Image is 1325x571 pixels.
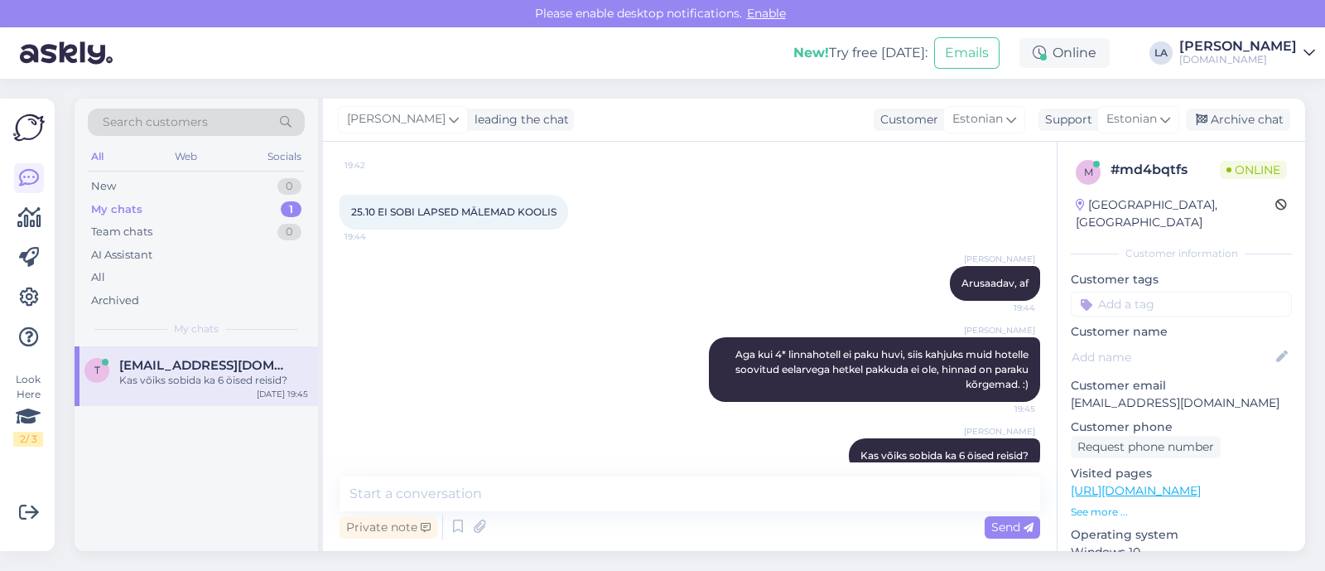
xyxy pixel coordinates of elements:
div: All [88,146,107,167]
span: [PERSON_NAME] [964,324,1035,336]
div: Customer [874,111,938,128]
span: Enable [742,6,791,21]
span: 19:42 [344,159,407,172]
span: Aga kui 4* linnahotell ei paku huvi, siis kahjuks muid hotelle soovitud eelarvega hetkel pakkuda ... [735,348,1031,390]
span: t [94,364,100,376]
div: Private note [340,516,437,539]
span: Arusaadav, af [961,277,1029,289]
div: AI Assistant [91,247,152,264]
div: Support [1038,111,1092,128]
img: Askly Logo [13,112,45,143]
span: [PERSON_NAME] [964,425,1035,438]
div: 0 [277,178,301,195]
div: Online [1019,38,1110,68]
p: Customer tags [1071,271,1292,288]
div: Team chats [91,224,152,240]
div: New [91,178,116,195]
span: My chats [174,322,219,336]
span: Online [1220,161,1287,179]
p: See more ... [1071,505,1292,520]
div: Customer information [1071,246,1292,261]
div: LA [1149,41,1173,65]
div: [DOMAIN_NAME] [1179,53,1297,66]
div: My chats [91,201,142,218]
div: Try free [DATE]: [793,43,927,63]
span: Send [991,520,1033,535]
div: Kas võiks sobida ka 6 öised reisid? [119,373,308,388]
span: 19:44 [344,230,407,243]
span: Kas võiks sobida ka 6 öised reisid? [860,449,1029,462]
div: Socials [264,146,305,167]
a: [URL][DOMAIN_NAME] [1071,483,1201,498]
input: Add name [1072,348,1273,366]
div: # md4bqtfs [1111,160,1220,180]
div: Archive chat [1186,109,1290,131]
div: leading the chat [468,111,569,128]
p: Customer email [1071,377,1292,394]
span: tiia.konna@kvteenindus.ee [119,358,291,373]
div: 1 [281,201,301,218]
p: Customer phone [1071,419,1292,436]
p: Customer name [1071,323,1292,341]
p: [EMAIL_ADDRESS][DOMAIN_NAME] [1071,394,1292,412]
span: 19:45 [973,403,1035,415]
div: Archived [91,293,139,309]
div: Look Here [13,372,43,447]
span: m [1084,166,1093,178]
span: Estonian [1106,110,1157,128]
div: Request phone number [1071,436,1221,458]
div: All [91,269,105,286]
span: 19:44 [973,302,1035,314]
span: 25.10 EI SOBI LAPSED MÄLEMAD KOOLIS [351,206,556,218]
span: Search customers [103,114,208,131]
div: [DATE] 19:45 [257,388,308,400]
span: Estonian [952,110,1003,128]
div: 0 [277,224,301,240]
b: New! [793,45,829,60]
div: 2 / 3 [13,432,43,447]
p: Windows 10 [1071,544,1292,561]
button: Emails [934,37,1000,69]
div: [GEOGRAPHIC_DATA], [GEOGRAPHIC_DATA] [1076,196,1275,231]
a: [PERSON_NAME][DOMAIN_NAME] [1179,40,1315,66]
span: [PERSON_NAME] [347,110,446,128]
input: Add a tag [1071,292,1292,317]
div: Web [171,146,200,167]
span: [PERSON_NAME] [964,253,1035,265]
p: Visited pages [1071,465,1292,482]
div: [PERSON_NAME] [1179,40,1297,53]
p: Operating system [1071,526,1292,544]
